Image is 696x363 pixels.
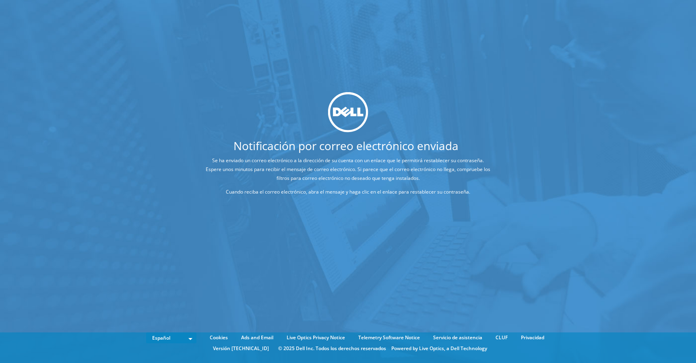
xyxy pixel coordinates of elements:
a: Live Optics Privacy Notice [281,333,351,342]
a: Cookies [204,333,234,342]
img: dell_svg_logo.svg [328,92,368,132]
li: Powered by Live Optics, a Dell Technology [391,344,487,353]
li: Versión [TECHNICAL_ID] [209,344,273,353]
a: Ads and Email [235,333,279,342]
a: Servicio de asistencia [427,333,488,342]
li: © 2025 Dell Inc. Todos los derechos reservados [274,344,390,353]
a: Telemetry Software Notice [352,333,426,342]
p: Se ha enviado un correo electrónico a la dirección de su cuenta con un enlace que le permitirá re... [204,156,492,182]
h1: Notificación por correo electrónico enviada [174,140,518,151]
p: Cuando reciba el correo electrónico, abra el mensaje y haga clic en el enlace para restablecer su... [204,187,492,196]
a: Privacidad [515,333,550,342]
a: CLUF [489,333,514,342]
